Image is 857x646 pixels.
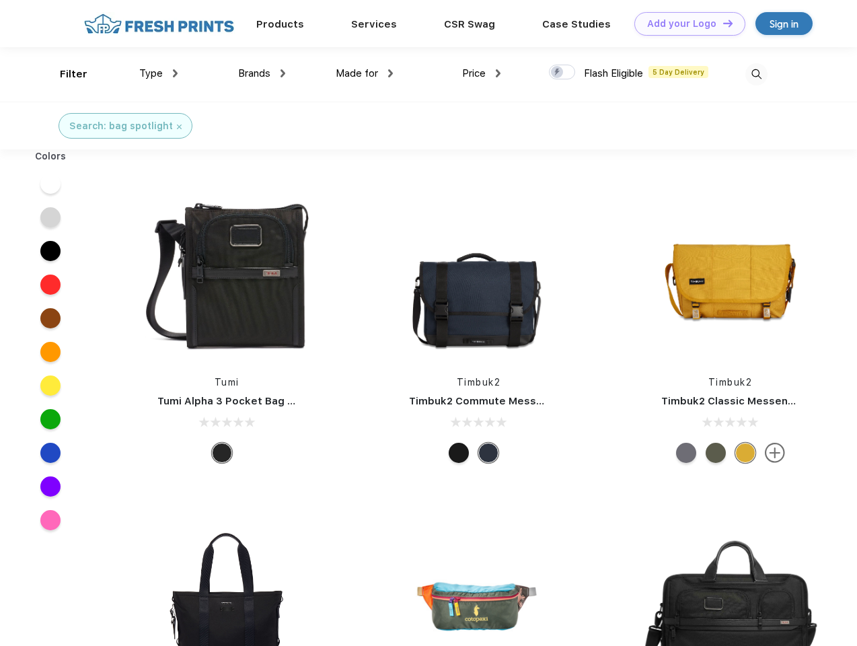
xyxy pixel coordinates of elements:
div: Eco Nautical [478,443,498,463]
div: Eco Black [449,443,469,463]
img: DT [723,20,733,27]
a: Timbuk2 Classic Messenger Bag [661,395,828,407]
a: Timbuk2 Commute Messenger Bag [409,395,589,407]
img: func=resize&h=266 [137,183,316,362]
img: filter_cancel.svg [177,124,182,129]
div: Add your Logo [647,18,716,30]
img: more.svg [765,443,785,463]
img: func=resize&h=266 [641,183,820,362]
img: func=resize&h=266 [389,183,568,362]
div: Black [212,443,232,463]
a: Tumi [215,377,239,388]
a: Sign in [755,12,813,35]
span: Made for [336,67,378,79]
img: dropdown.png [281,69,285,77]
div: Colors [25,149,77,164]
a: Tumi Alpha 3 Pocket Bag Small [157,395,315,407]
img: dropdown.png [173,69,178,77]
span: Type [139,67,163,79]
a: Timbuk2 [708,377,753,388]
img: fo%20logo%202.webp [80,12,238,36]
a: Products [256,18,304,30]
div: Search: bag spotlight [69,119,173,133]
div: Eco Amber [735,443,755,463]
div: Sign in [770,16,798,32]
div: Eco Army Pop [676,443,696,463]
span: Flash Eligible [584,67,643,79]
span: Brands [238,67,270,79]
img: dropdown.png [388,69,393,77]
div: Filter [60,67,87,82]
span: Price [462,67,486,79]
div: Eco Army [706,443,726,463]
a: Timbuk2 [457,377,501,388]
span: 5 Day Delivery [648,66,708,78]
img: dropdown.png [496,69,500,77]
img: desktop_search.svg [745,63,768,85]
